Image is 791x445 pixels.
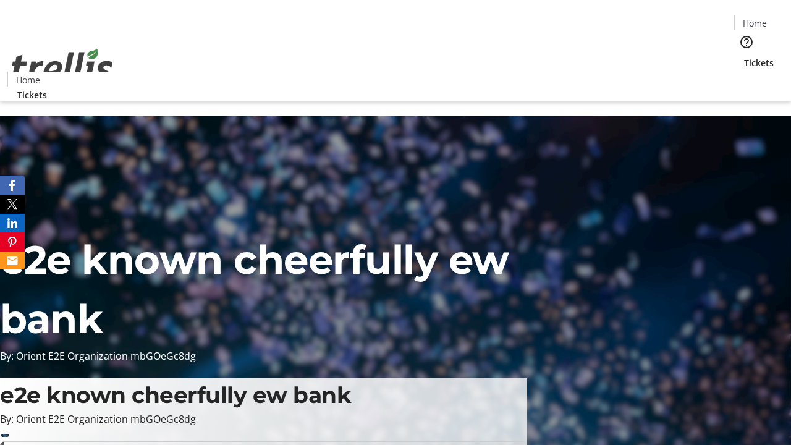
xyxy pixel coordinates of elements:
button: Cart [734,69,759,94]
span: Home [16,74,40,87]
button: Help [734,30,759,54]
a: Tickets [734,56,784,69]
a: Tickets [7,88,57,101]
a: Home [735,17,774,30]
img: Orient E2E Organization mbGOeGc8dg's Logo [7,35,117,97]
a: Home [8,74,48,87]
span: Tickets [17,88,47,101]
span: Home [743,17,767,30]
span: Tickets [744,56,774,69]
